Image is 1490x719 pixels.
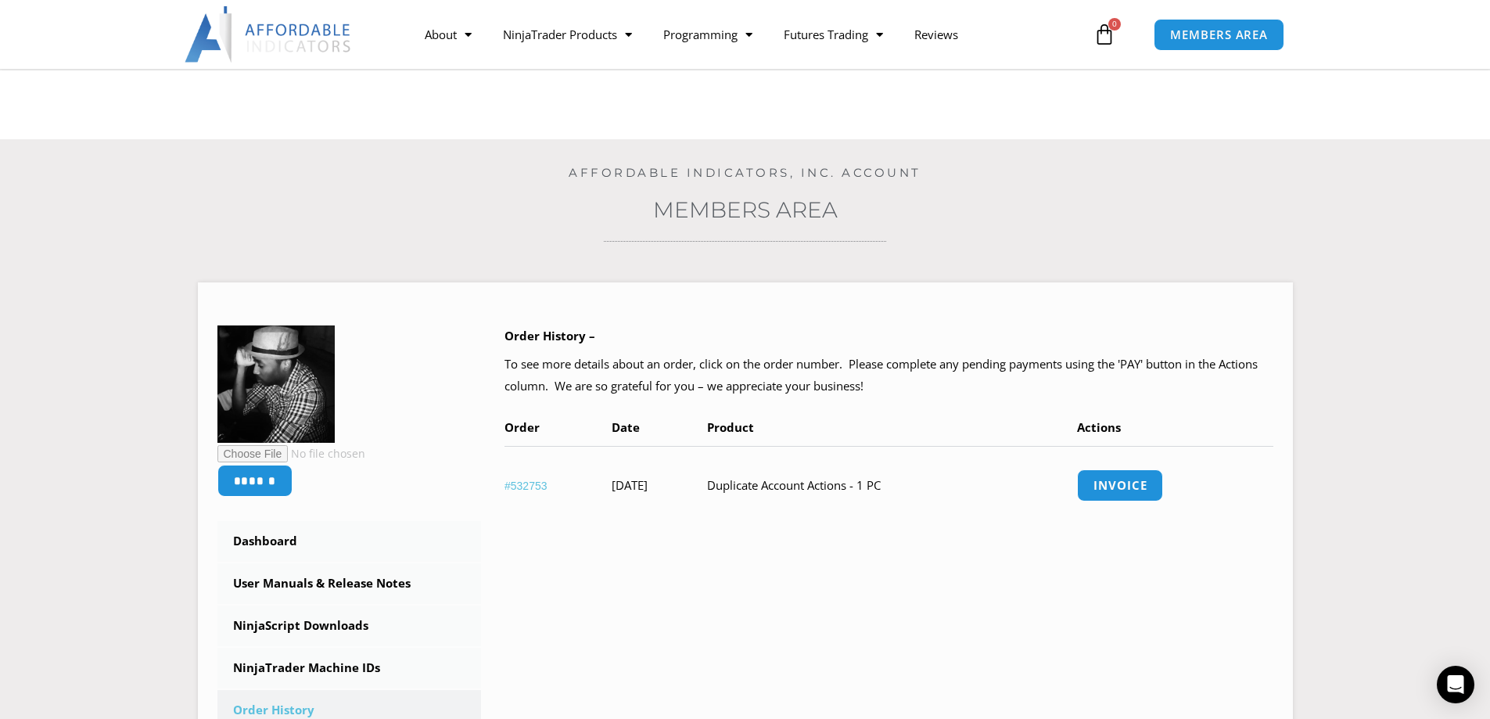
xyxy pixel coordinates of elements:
[409,16,1090,52] nav: Menu
[612,419,640,435] span: Date
[217,325,335,443] img: f7112a51e0fcf315e3b4805ca5cae9f1b1f9dec36e4fe1df20c367b4deae0ed4
[504,328,595,343] b: Order History –
[648,16,768,52] a: Programming
[569,165,921,180] a: Affordable Indicators, Inc. Account
[768,16,899,52] a: Futures Trading
[217,606,482,646] a: NinjaScript Downloads
[1154,19,1284,51] a: MEMBERS AREA
[707,419,754,435] span: Product
[1437,666,1474,703] div: Open Intercom Messenger
[707,446,1077,524] td: Duplicate Account Actions - 1 PC
[1077,469,1163,502] a: Invoice order number 532753
[504,354,1273,397] p: To see more details about an order, click on the order number. Please complete any pending paymen...
[185,6,353,63] img: LogoAI | Affordable Indicators – NinjaTrader
[504,480,548,492] a: View order number 532753
[217,521,482,562] a: Dashboard
[409,16,487,52] a: About
[487,16,648,52] a: NinjaTrader Products
[612,477,648,493] time: [DATE]
[1108,18,1121,31] span: 0
[1070,12,1139,57] a: 0
[653,196,838,223] a: Members Area
[217,563,482,604] a: User Manuals & Release Notes
[1170,29,1268,41] span: MEMBERS AREA
[504,419,540,435] span: Order
[1077,419,1121,435] span: Actions
[217,648,482,688] a: NinjaTrader Machine IDs
[899,16,974,52] a: Reviews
